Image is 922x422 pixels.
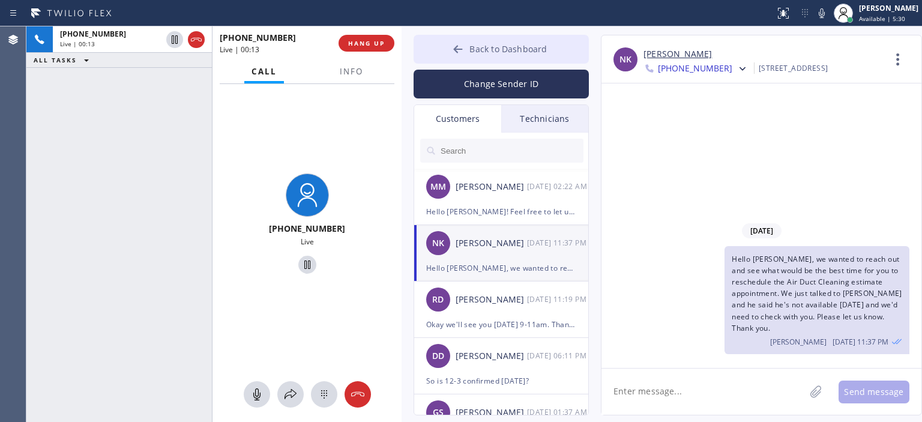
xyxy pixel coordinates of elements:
[859,3,918,13] div: [PERSON_NAME]
[301,237,314,247] span: Live
[414,70,589,98] button: Change Sender ID
[658,62,732,77] span: [PHONE_NUMBER]
[426,261,576,275] div: Hello [PERSON_NAME], we wanted to reach out and see what would be the best time for you to resche...
[414,105,501,133] div: Customers
[26,53,101,67] button: ALL TASKS
[527,349,589,363] div: 08/11/2025 9:11 AM
[60,40,95,48] span: Live | 00:13
[220,44,259,55] span: Live | 00:13
[311,381,337,408] button: Open dialpad
[859,14,905,23] span: Available | 5:30
[527,405,589,419] div: 08/08/2025 9:37 AM
[345,381,371,408] button: Hang up
[833,337,888,347] span: [DATE] 11:37 PM
[166,31,183,48] button: Hold Customer
[220,32,296,43] span: [PHONE_NUMBER]
[426,205,576,219] div: Hello [PERSON_NAME]! Feel free to let us know here what would be the best day for you to schedule...
[501,105,588,133] div: Technicians
[244,381,270,408] button: Mute
[339,35,394,52] button: HANG UP
[426,374,576,388] div: So is 12-3 confirmed [DATE]?
[770,337,827,347] span: [PERSON_NAME]
[456,349,527,363] div: [PERSON_NAME]
[433,406,444,420] span: GS
[244,60,284,83] button: Call
[333,60,370,83] button: Info
[839,381,909,403] button: Send message
[430,180,446,194] span: MM
[456,406,527,420] div: [PERSON_NAME]
[469,43,547,55] span: Back to Dashboard
[340,66,363,77] span: Info
[619,53,631,67] span: NK
[759,61,828,75] div: [STREET_ADDRESS]
[456,237,527,250] div: [PERSON_NAME]
[34,56,77,64] span: ALL TASKS
[742,223,782,238] span: [DATE]
[725,246,909,354] div: 08/11/2025 9:37 AM
[432,349,444,363] span: DD
[432,237,444,250] span: NK
[643,47,712,61] a: [PERSON_NAME]
[277,381,304,408] button: Open directory
[426,318,576,331] div: Okay we'll see you [DATE] 9-11am. Thank you.
[269,223,345,234] span: [PHONE_NUMBER]
[298,256,316,274] button: Hold Customer
[439,139,583,163] input: Search
[527,179,589,193] div: 08/11/2025 9:22 AM
[60,29,126,39] span: [PHONE_NUMBER]
[432,293,444,307] span: RD
[456,293,527,307] div: [PERSON_NAME]
[813,5,830,22] button: Mute
[456,180,527,194] div: [PERSON_NAME]
[252,66,277,77] span: Call
[188,31,205,48] button: Hang up
[414,35,589,64] button: Back to Dashboard
[348,39,385,47] span: HANG UP
[527,292,589,306] div: 08/11/2025 9:19 AM
[732,254,902,333] span: Hello [PERSON_NAME], we wanted to reach out and see what would be the best time for you to resche...
[527,236,589,250] div: 08/11/2025 9:37 AM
